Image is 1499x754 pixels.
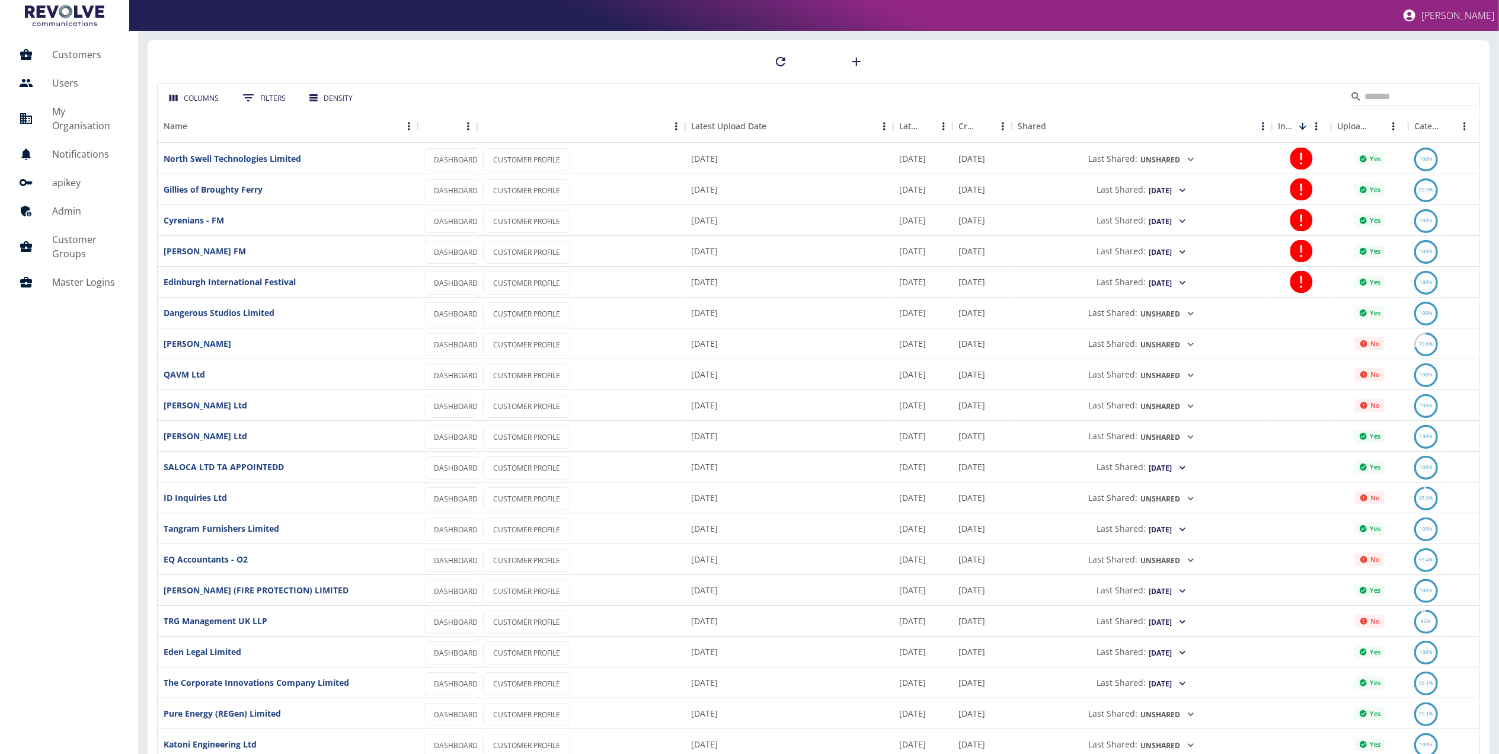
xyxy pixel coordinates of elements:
[9,40,129,69] a: Customers
[164,739,257,750] a: Katoni Engineering Ltd
[52,275,119,289] h5: Master Logins
[1443,118,1459,135] button: Sort
[1018,637,1266,667] div: Last Shared:
[9,197,129,225] a: Admin
[958,120,977,132] div: Created
[685,605,893,636] div: 04 Aug 2025
[424,241,488,264] a: DASHBOARD
[1370,402,1380,409] p: No
[1355,368,1385,381] div: Not all required reports for this customer were uploaded for the latest usage month.
[1408,110,1479,143] div: Categorised
[1370,648,1380,656] p: Yes
[1420,279,1433,285] text: 100%
[1420,525,1433,532] text: 100%
[1018,267,1266,297] div: Last Shared:
[424,518,488,541] a: DASHBOARD
[685,328,893,359] div: 31 Jul 2025
[685,389,893,420] div: 04 Aug 2025
[1018,143,1266,174] div: Last Shared:
[953,297,1012,328] div: 04 Aug 2025
[953,698,1012,729] div: 18 Dec 2024
[158,110,418,143] div: Name
[424,333,488,356] a: DASHBOARD
[685,513,893,544] div: 11 Aug 2025
[1419,186,1433,193] text: 99.9%
[953,174,1012,205] div: 30 Oct 2023
[685,143,893,174] div: 22 Jul 2025
[893,636,953,667] div: 12 Jul 2025
[1018,205,1266,235] div: Last Shared:
[1012,110,1272,143] div: Shared
[164,523,279,534] a: Tangram Furnishers Limited
[424,703,488,726] a: DASHBOARD
[52,104,119,133] h5: My Organisation
[483,703,570,726] a: CUSTOMER PROFILE
[52,76,119,90] h5: Users
[1278,120,1295,132] div: Invalid Creds
[1148,243,1187,261] button: [DATE]
[685,420,893,451] div: 07 Aug 2025
[1272,110,1331,143] div: Invalid Creds
[1018,236,1266,266] div: Last Shared:
[1420,741,1433,747] text: 100%
[424,487,488,510] a: DASHBOARD
[1370,186,1380,193] p: Yes
[1018,328,1266,359] div: Last Shared:
[52,175,119,190] h5: apikey
[685,544,893,574] div: 04 Aug 2025
[1419,556,1433,563] text: 99.4%
[1370,248,1380,255] p: Yes
[953,513,1012,544] div: 11 Mar 2025
[424,426,488,449] a: DASHBOARD
[899,120,918,132] div: Latest Usage
[1018,575,1266,605] div: Last Shared:
[424,641,488,664] a: DASHBOARD
[953,389,1012,420] div: 05 Jun 2025
[164,338,231,349] a: [PERSON_NAME]
[685,110,893,143] div: Latest Upload Date
[1148,520,1187,539] button: [DATE]
[1370,340,1380,347] p: No
[1370,433,1380,440] p: Yes
[1331,110,1408,143] div: Upload Complete
[1140,551,1196,570] button: Unshared
[1420,309,1433,316] text: 100%
[483,611,570,634] a: CUSTOMER PROFILE
[1370,279,1380,286] p: Yes
[1420,217,1433,223] text: 100%
[953,636,1012,667] div: 03 Jan 2025
[424,179,488,202] a: DASHBOARD
[685,482,893,513] div: 04 Aug 2025
[1420,248,1433,254] text: 100%
[52,147,119,161] h5: Notifications
[483,179,570,202] a: CUSTOMER PROFILE
[424,395,488,418] a: DASHBOARD
[1372,118,1388,135] button: Sort
[1148,613,1187,631] button: [DATE]
[1140,305,1196,323] button: Unshared
[953,359,1012,389] div: 22 Jul 2025
[164,400,247,411] a: [PERSON_NAME] Ltd
[424,302,488,325] a: DASHBOARD
[1370,217,1380,224] p: Yes
[1421,9,1494,22] p: [PERSON_NAME]
[667,117,685,135] button: Menu
[1419,340,1433,347] text: 70.6%
[164,708,281,719] a: Pure Energy (REGen) Limited
[1398,4,1499,27] button: [PERSON_NAME]
[1254,117,1272,135] button: Menu
[893,235,953,266] div: 11 Jul 2025
[1308,117,1325,135] button: Menu
[483,580,570,603] a: CUSTOMER PROFILE
[1355,615,1385,628] div: Not all required reports for this customer were uploaded for the latest usage month.
[483,672,570,695] a: CUSTOMER PROFILE
[685,266,893,297] div: 22 Jul 2025
[160,87,228,109] button: Select columns
[1018,698,1266,729] div: Last Shared:
[1370,155,1380,162] p: Yes
[483,518,570,541] a: CUSTOMER PROFILE
[483,549,570,572] a: CUSTOMER PROFILE
[1140,705,1196,724] button: Unshared
[1148,212,1187,231] button: [DATE]
[1140,490,1196,508] button: Unshared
